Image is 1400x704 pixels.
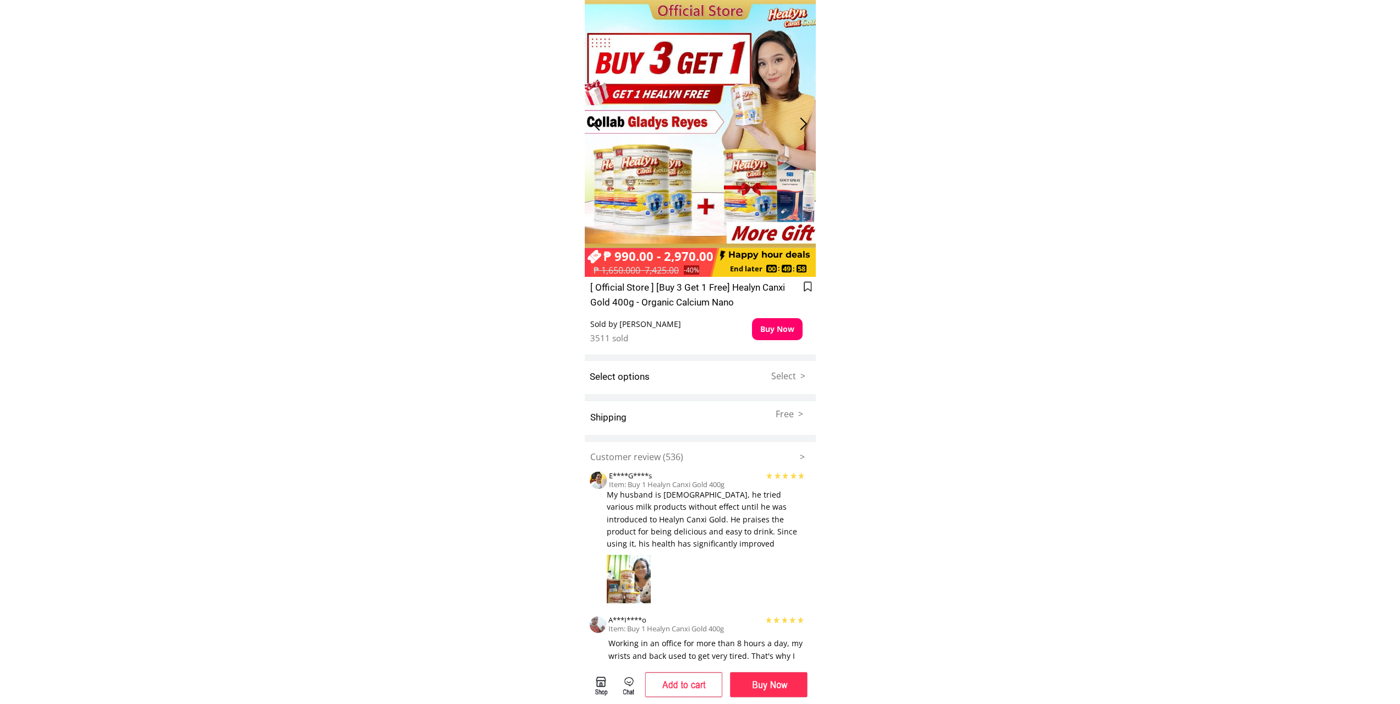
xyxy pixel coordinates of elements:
[608,637,804,699] h3: Working in an office for more than 8 hours a day, my wrists and back used to get very tired. That...
[771,370,805,382] span: Select >
[793,264,797,275] h3: :
[603,247,766,266] h3: ₱ 990.00 - 2,970.00
[752,318,803,340] p: Buy Now
[571,178,829,192] div: ₱
[728,248,839,262] h3: Happy hour deals
[800,451,805,463] span: >
[590,318,789,330] h3: Sold by [PERSON_NAME]
[684,265,699,275] span: -40%
[730,263,840,275] h3: End later
[590,369,788,384] h3: Select options
[590,451,683,463] span: Customer review (536)
[608,624,724,634] span: Item: Buy 1 Healyn Canxi Gold 400g
[590,280,789,310] h3: [ Official Store ] [Buy 3 Get 1 Free] Healyn Canxi Gold 400g - Organic Calcium Nano
[609,479,724,489] span: Item: Buy 1 Healyn Canxi Gold 400g
[590,332,628,343] span: 3511 sold
[778,263,782,274] h3: :
[607,489,801,550] h3: My husband is [DEMOGRAPHIC_DATA], he tried various milk products without effect until he was intr...
[594,264,759,278] h3: ₱ 1,650.000 7,425.00
[590,410,789,425] h3: Shipping
[776,408,803,420] span: Free >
